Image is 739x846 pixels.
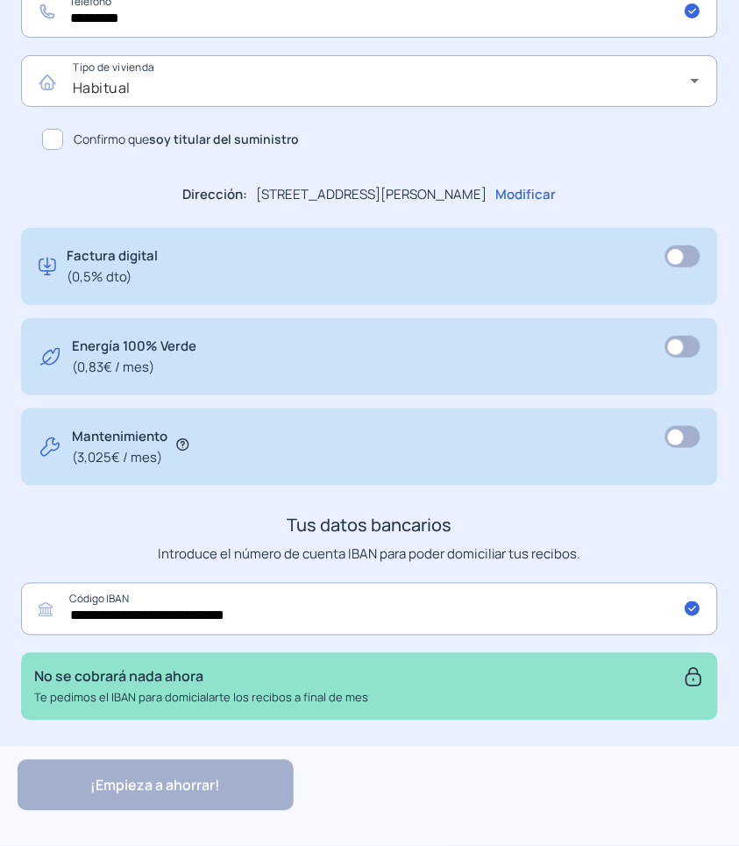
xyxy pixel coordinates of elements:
p: Energía 100% Verde [72,336,196,378]
img: digital-invoice.svg [39,245,56,288]
p: No se cobrará nada ahora [34,666,368,689]
p: Dirección: [183,184,248,205]
p: Modificar [496,184,557,205]
mat-label: Tipo de vivienda [73,60,155,75]
p: Te pedimos el IBAN para domicialarte los recibos a final de mes [34,689,368,707]
span: (0,5% dto) [67,267,158,288]
img: energy-green.svg [39,336,61,378]
p: Factura digital [67,245,158,288]
h3: Tus datos bancarios [21,512,718,540]
img: secure.svg [683,666,705,688]
img: tool.svg [39,426,61,468]
span: Confirmo que [74,130,299,149]
p: Mantenimiento [72,426,167,468]
span: (3,025€ / mes) [72,447,167,468]
span: Habitual [73,78,131,97]
p: Introduce el número de cuenta IBAN para poder domiciliar tus recibos. [21,544,718,565]
p: [STREET_ADDRESS][PERSON_NAME] [257,184,487,205]
span: (0,83€ / mes) [72,357,196,378]
b: soy titular del suministro [149,131,299,147]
